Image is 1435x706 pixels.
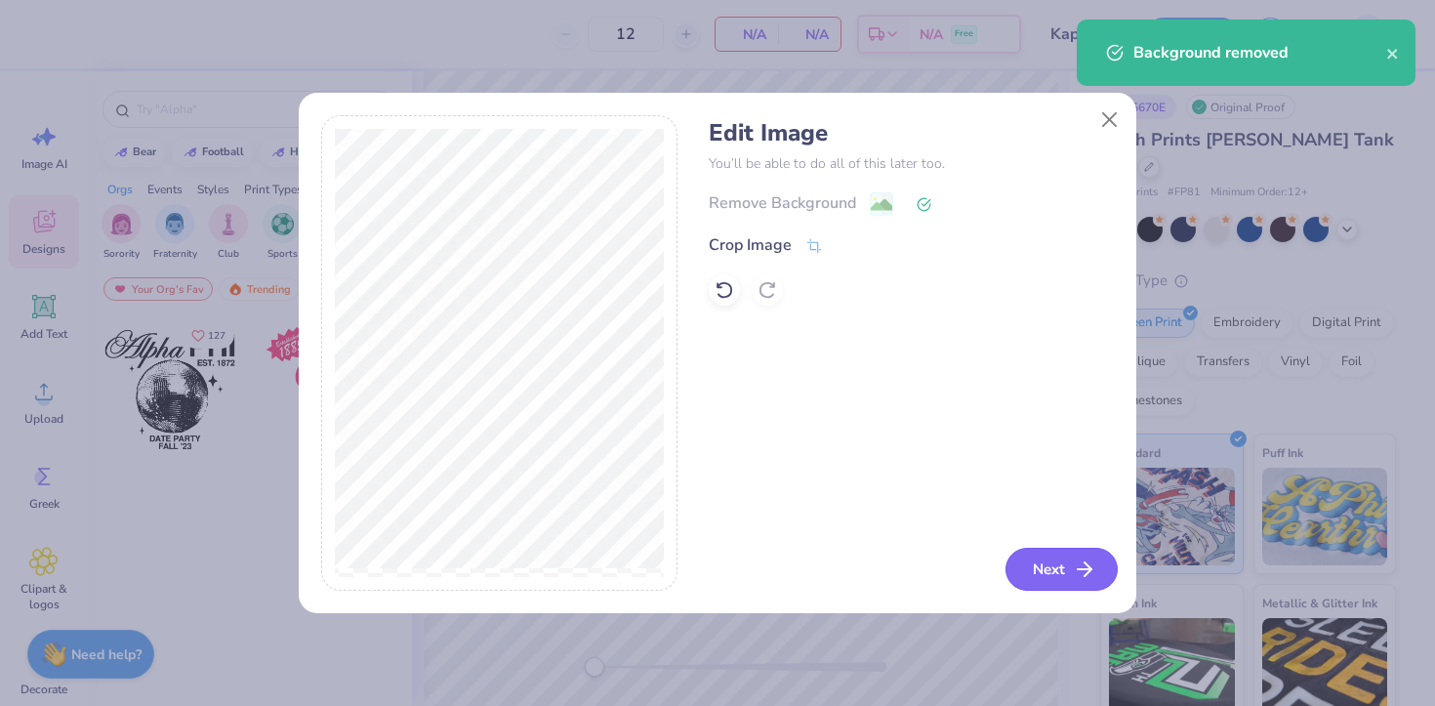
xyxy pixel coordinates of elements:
[1133,41,1386,64] div: Background removed
[1091,102,1128,139] button: Close
[1005,548,1118,591] button: Next
[709,153,1114,174] p: You’ll be able to do all of this later too.
[1386,41,1400,64] button: close
[709,119,1114,147] h4: Edit Image
[709,233,792,257] div: Crop Image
